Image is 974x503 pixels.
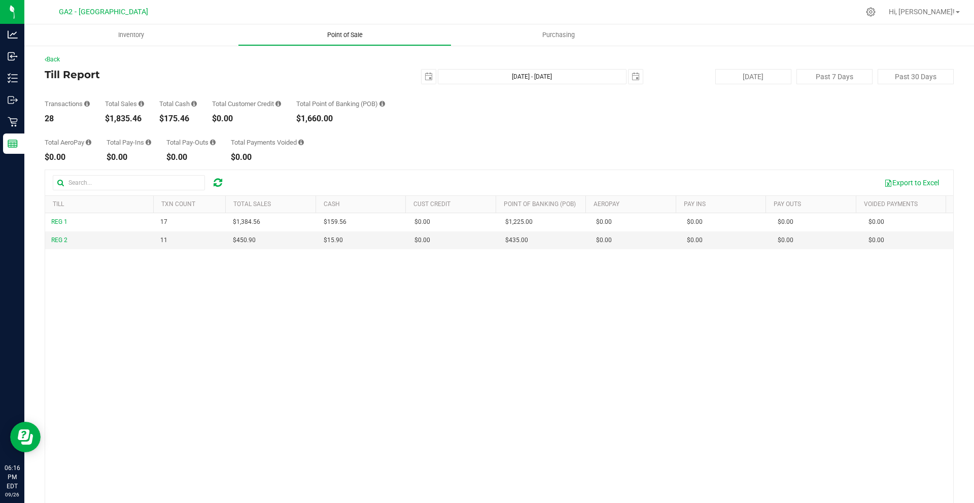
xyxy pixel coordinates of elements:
[868,236,884,245] span: $0.00
[324,200,340,208] a: Cash
[59,8,148,16] span: GA2 - [GEOGRAPHIC_DATA]
[84,100,90,107] i: Count of all successful payment transactions, possibly including voids, refunds, and cash-back fr...
[413,200,450,208] a: Cust Credit
[596,217,612,227] span: $0.00
[160,236,167,245] span: 11
[8,29,18,40] inline-svg: Analytics
[105,115,144,123] div: $1,835.46
[878,174,946,191] button: Export to Excel
[687,217,703,227] span: $0.00
[715,69,791,84] button: [DATE]
[774,200,801,208] a: Pay Outs
[275,100,281,107] i: Sum of all successful, non-voided payment transaction amounts using account credit as the payment...
[45,69,347,80] h4: Till Report
[296,100,385,107] div: Total Point of Banking (POB)
[212,100,281,107] div: Total Customer Credit
[505,236,528,245] span: $435.00
[864,200,918,208] a: Voided Payments
[8,95,18,105] inline-svg: Outbound
[314,30,376,40] span: Point of Sale
[298,139,304,146] i: Sum of all voided payment transaction amounts (excluding tips and transaction fees) within the da...
[505,217,533,227] span: $1,225.00
[778,236,793,245] span: $0.00
[231,139,304,146] div: Total Payments Voided
[233,200,271,208] a: Total Sales
[596,236,612,245] span: $0.00
[210,139,216,146] i: Sum of all cash pay-outs removed from tills within the date range.
[45,153,91,161] div: $0.00
[684,200,706,208] a: Pay Ins
[379,100,385,107] i: Sum of the successful, non-voided point-of-banking payment transaction amounts, both via payment ...
[8,73,18,83] inline-svg: Inventory
[451,24,665,46] a: Purchasing
[105,100,144,107] div: Total Sales
[5,491,20,498] p: 09/26
[414,217,430,227] span: $0.00
[45,139,91,146] div: Total AeroPay
[8,51,18,61] inline-svg: Inbound
[296,115,385,123] div: $1,660.00
[107,139,151,146] div: Total Pay-Ins
[778,217,793,227] span: $0.00
[53,200,64,208] a: Till
[191,100,197,107] i: Sum of all successful, non-voided cash payment transaction amounts (excluding tips and transactio...
[8,139,18,149] inline-svg: Reports
[238,24,451,46] a: Point of Sale
[45,100,90,107] div: Transactions
[10,422,41,452] iframe: Resource center
[422,70,436,84] span: select
[324,217,346,227] span: $159.56
[594,200,619,208] a: AeroPay
[146,139,151,146] i: Sum of all cash pay-ins added to tills within the date range.
[45,56,60,63] a: Back
[629,70,643,84] span: select
[233,236,256,245] span: $450.90
[796,69,873,84] button: Past 7 Days
[86,139,91,146] i: Sum of all successful AeroPay payment transaction amounts for all purchases in the date range. Ex...
[231,153,304,161] div: $0.00
[159,100,197,107] div: Total Cash
[53,175,205,190] input: Search...
[166,139,216,146] div: Total Pay-Outs
[160,217,167,227] span: 17
[107,153,151,161] div: $0.00
[504,200,576,208] a: Point of Banking (POB)
[51,218,67,225] span: REG 1
[868,217,884,227] span: $0.00
[687,236,703,245] span: $0.00
[529,30,588,40] span: Purchasing
[864,7,877,17] div: Manage settings
[8,117,18,127] inline-svg: Retail
[159,115,197,123] div: $175.46
[166,153,216,161] div: $0.00
[878,69,954,84] button: Past 30 Days
[138,100,144,107] i: Sum of all successful, non-voided payment transaction amounts (excluding tips and transaction fee...
[889,8,955,16] span: Hi, [PERSON_NAME]!
[324,236,343,245] span: $15.90
[161,200,195,208] a: TXN Count
[105,30,158,40] span: Inventory
[233,217,260,227] span: $1,384.56
[212,115,281,123] div: $0.00
[5,463,20,491] p: 06:16 PM EDT
[24,24,238,46] a: Inventory
[45,115,90,123] div: 28
[414,236,430,245] span: $0.00
[51,237,67,244] span: REG 2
